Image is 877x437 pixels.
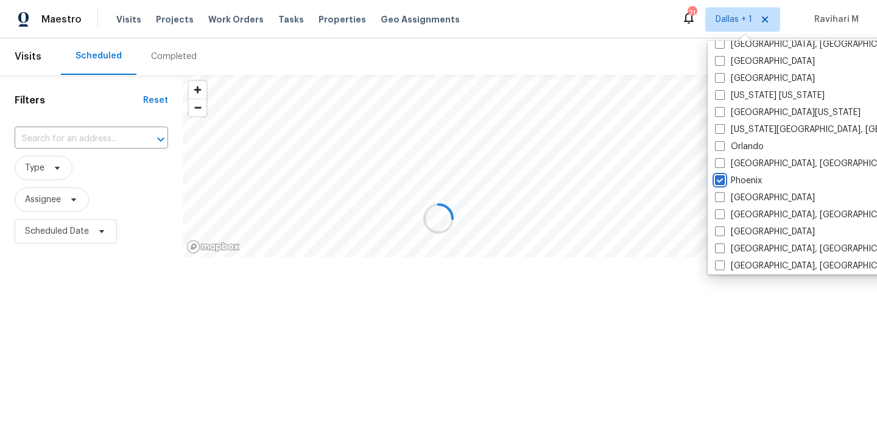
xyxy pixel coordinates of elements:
[715,175,762,187] label: Phoenix
[715,72,815,85] label: [GEOGRAPHIC_DATA]
[715,226,815,238] label: [GEOGRAPHIC_DATA]
[715,192,815,204] label: [GEOGRAPHIC_DATA]
[189,81,206,99] button: Zoom in
[715,107,861,119] label: [GEOGRAPHIC_DATA][US_STATE]
[715,89,825,102] label: [US_STATE] [US_STATE]
[688,7,696,19] div: 71
[715,55,815,68] label: [GEOGRAPHIC_DATA]
[186,240,240,254] a: Mapbox homepage
[715,141,764,153] label: Orlando
[189,99,206,116] button: Zoom out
